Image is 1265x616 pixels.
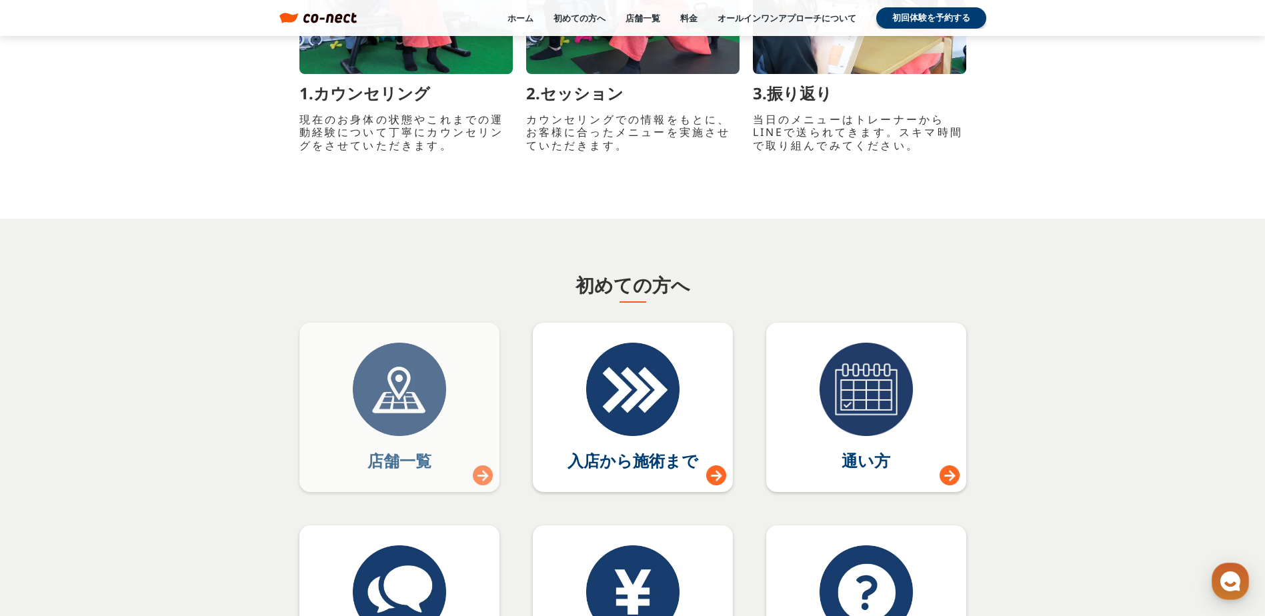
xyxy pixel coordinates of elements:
a: 初回体験を予約する [876,7,986,29]
h3: 2.セッション [526,84,623,103]
a: 店舗一覧 [625,12,660,24]
a: ホーム [4,423,88,456]
a: 通い方 [766,323,966,492]
h3: 1.カウンセリング [299,84,430,103]
span: ホーム [34,443,58,453]
h3: 3.振り返り [753,84,832,103]
a: 設定 [172,423,256,456]
h2: 初めての方へ [575,272,690,298]
p: 入店から施術まで [567,449,698,472]
p: 現在のお身体の状態やこれまでの運動経験について丁寧にカウンセリングをさせていただきます。 [299,113,513,152]
a: 初めての方へ [553,12,605,24]
span: チャット [114,443,146,454]
p: 通い方 [842,449,890,472]
a: 入店から施術まで [533,323,733,492]
a: チャット [88,423,172,456]
a: 料金 [680,12,698,24]
span: 設定 [206,443,222,453]
p: 当日のメニューはトレーナーからLINEで送られてきます。スキマ時間で取り組んでみてください。 [753,113,966,152]
a: ホーム [507,12,533,24]
p: 店舗一覧 [367,449,431,472]
a: 店舗一覧 [299,323,499,492]
p: カウンセリングでの情報をもとに、お客様に合ったメニューを実施させていただきます。 [526,113,740,152]
a: オールインワンアプローチについて [718,12,856,24]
